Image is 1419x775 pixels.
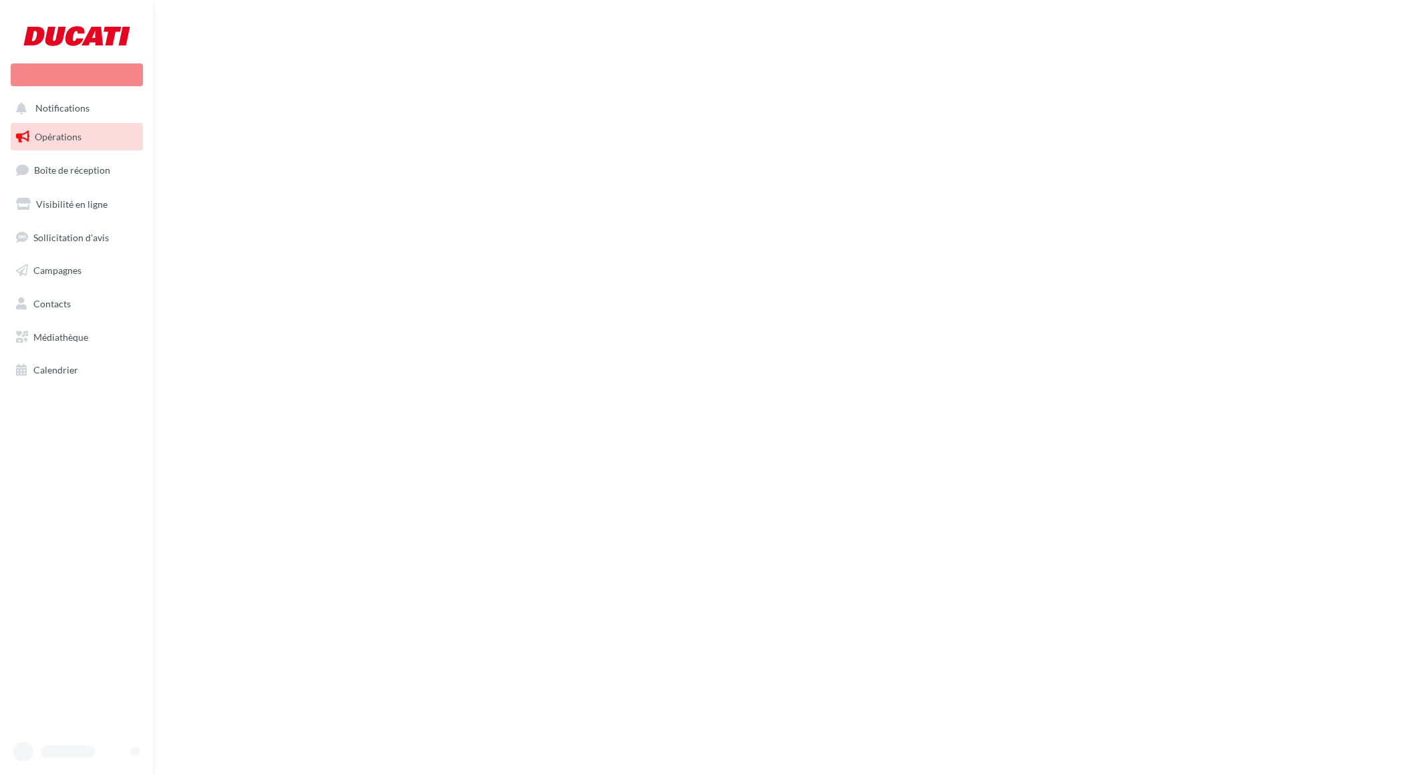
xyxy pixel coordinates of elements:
span: Contacts [33,298,71,309]
span: Visibilité en ligne [36,198,108,210]
a: Opérations [8,123,146,151]
span: Médiathèque [33,331,88,343]
span: Notifications [35,103,90,114]
span: Boîte de réception [34,164,110,176]
span: Campagnes [33,265,82,276]
div: Nouvelle campagne [11,63,143,86]
a: Visibilité en ligne [8,190,146,218]
span: Calendrier [33,364,78,375]
a: Médiathèque [8,323,146,351]
a: Boîte de réception [8,156,146,184]
a: Campagnes [8,257,146,285]
a: Calendrier [8,356,146,384]
a: Sollicitation d'avis [8,224,146,252]
span: Sollicitation d'avis [33,231,109,243]
span: Opérations [35,131,82,142]
a: Contacts [8,290,146,318]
